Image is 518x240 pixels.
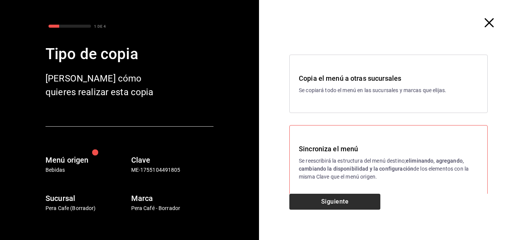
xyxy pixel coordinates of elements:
[131,154,214,166] h6: Clave
[46,192,128,204] h6: Sucursal
[131,192,214,204] h6: Marca
[299,157,478,181] p: Se reescribirá la estructura del menú destino; de los elementos con la misma Clave que el menú or...
[289,194,380,210] button: Siguiente
[131,166,214,174] p: ME-1755104491805
[46,72,167,99] div: [PERSON_NAME] cómo quieres realizar esta copia
[46,154,128,166] h6: Menú origen
[46,204,128,212] p: Pera Cafe (Borrador)
[131,204,214,212] p: Pera Café - Borrador
[299,144,478,154] h3: Sincroniza el menú
[46,166,128,174] p: Bebidas
[299,73,478,83] h3: Copia el menú a otras sucursales
[94,24,106,29] div: 1 DE 4
[299,86,478,94] p: Se copiará todo el menú en las sucursales y marcas que elijas.
[46,43,213,66] div: Tipo de copia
